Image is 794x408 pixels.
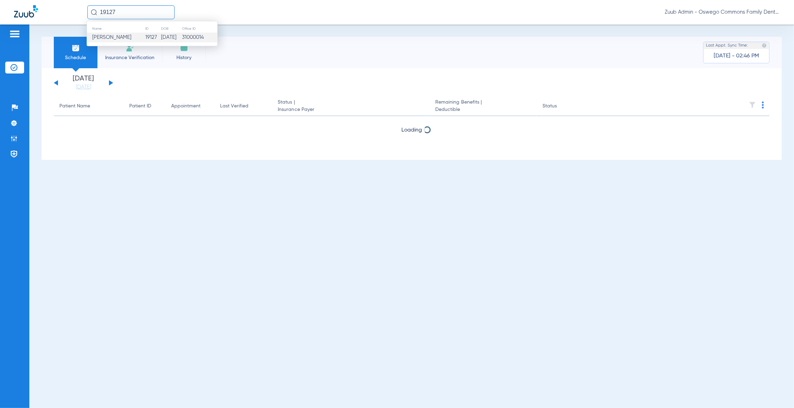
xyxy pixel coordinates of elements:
[126,44,134,52] img: Manual Insurance Verification
[182,33,217,42] td: 31000014
[278,106,424,113] span: Insurance Payer
[59,54,92,61] span: Schedule
[435,106,531,113] span: Deductible
[665,9,780,16] span: Zuub Admin - Oswego Commons Family Dental
[762,43,767,48] img: last sync help info
[92,35,131,40] span: [PERSON_NAME]
[167,54,201,61] span: History
[401,127,422,133] span: Loading
[63,84,104,91] a: [DATE]
[161,25,182,33] th: DOB
[161,33,182,42] td: [DATE]
[220,103,267,110] div: Last Verified
[706,42,748,49] span: Last Appt. Sync Time:
[129,103,151,110] div: Patient ID
[63,75,104,91] li: [DATE]
[59,103,118,110] div: Patient Name
[14,5,38,17] img: Zuub Logo
[9,30,20,38] img: hamburger-icon
[430,97,537,116] th: Remaining Benefits |
[87,25,145,33] th: Name
[72,44,80,52] img: Schedule
[714,52,759,59] span: [DATE] - 02:46 PM
[171,103,201,110] div: Appointment
[180,44,188,52] img: History
[59,103,90,110] div: Patient Name
[145,25,161,33] th: ID
[537,97,584,116] th: Status
[129,103,160,110] div: Patient ID
[182,25,217,33] th: Office ID
[87,5,175,19] input: Search for patients
[220,103,248,110] div: Last Verified
[749,101,756,108] img: filter.svg
[272,97,430,116] th: Status |
[762,101,764,108] img: group-dot-blue.svg
[171,103,209,110] div: Appointment
[103,54,157,61] span: Insurance Verification
[145,33,161,42] td: 19127
[91,9,97,15] img: Search Icon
